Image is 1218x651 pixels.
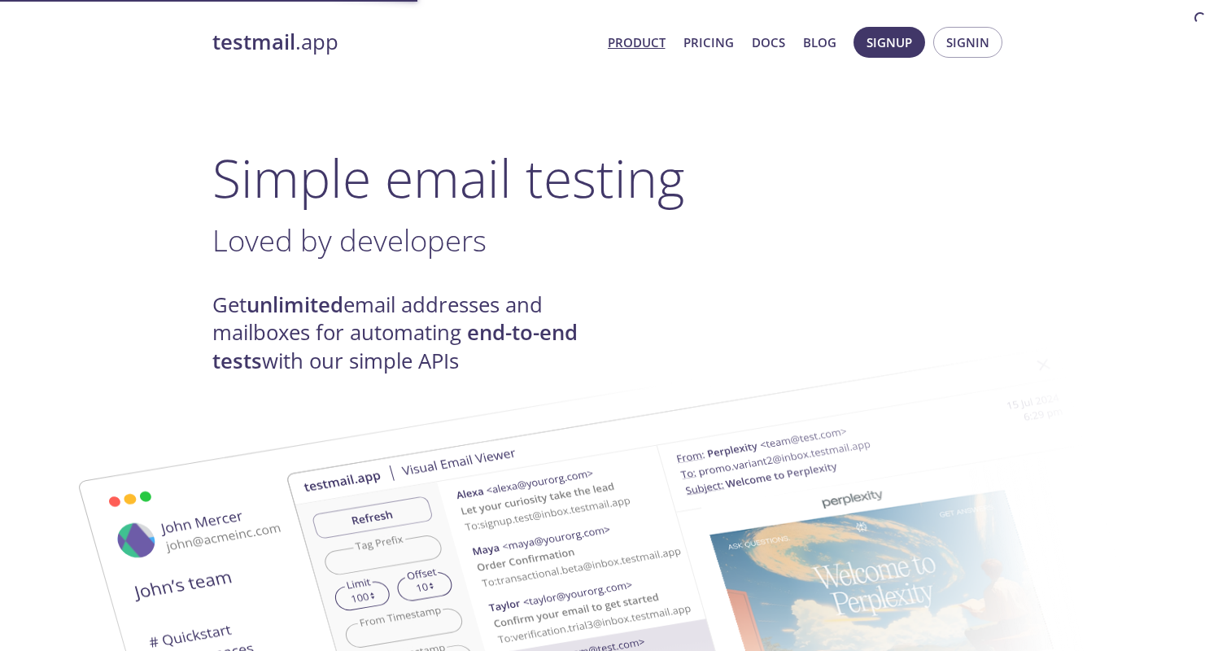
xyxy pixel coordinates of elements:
[752,32,785,53] a: Docs
[212,146,1006,209] h1: Simple email testing
[212,318,578,374] strong: end-to-end tests
[608,32,666,53] a: Product
[212,28,595,56] a: testmail.app
[212,28,295,56] strong: testmail
[803,32,836,53] a: Blog
[933,27,1002,58] button: Signin
[853,27,925,58] button: Signup
[247,291,343,319] strong: unlimited
[946,32,989,53] span: Signin
[212,220,487,260] span: Loved by developers
[683,32,734,53] a: Pricing
[212,291,609,375] h4: Get email addresses and mailboxes for automating with our simple APIs
[867,32,912,53] span: Signup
